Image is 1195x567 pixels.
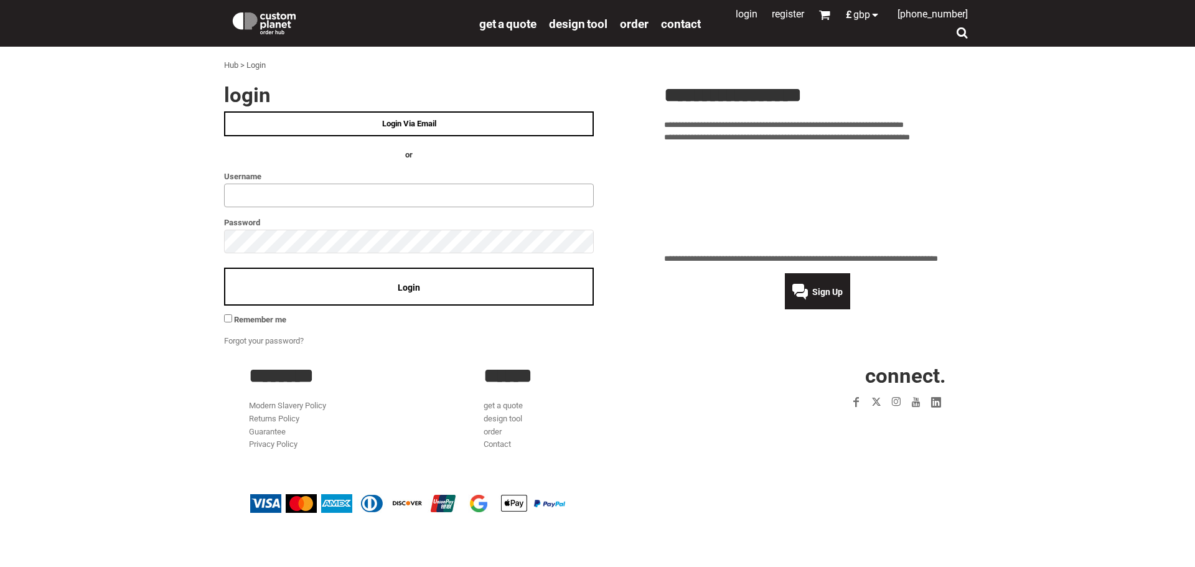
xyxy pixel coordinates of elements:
h2: CONNECT. [719,365,946,386]
img: Apple Pay [499,494,530,513]
a: Privacy Policy [249,439,298,449]
img: Mastercard [286,494,317,513]
span: order [620,17,649,31]
a: order [484,427,502,436]
a: Guarantee [249,427,286,436]
img: Google Pay [463,494,494,513]
a: Login Via Email [224,111,594,136]
img: PayPal [534,500,565,507]
span: Contact [661,17,701,31]
span: GBP [853,10,870,20]
span: Login Via Email [382,119,436,128]
a: Modern Slavery Policy [249,401,326,410]
a: Login [736,8,757,20]
a: get a quote [479,16,537,30]
a: Register [772,8,804,20]
img: China UnionPay [428,494,459,513]
span: [PHONE_NUMBER] [897,8,968,20]
h2: Login [224,85,594,105]
h4: OR [224,149,594,162]
img: Visa [250,494,281,513]
a: get a quote [484,401,523,410]
span: get a quote [479,17,537,31]
div: Login [246,59,266,72]
img: American Express [321,494,352,513]
iframe: Customer reviews powered by Trustpilot [664,152,971,245]
img: Discover [392,494,423,513]
div: > [240,59,245,72]
span: Sign Up [812,287,843,297]
img: Diners Club [357,494,388,513]
input: Remember me [224,314,232,322]
a: Contact [484,439,511,449]
a: design tool [549,16,607,30]
a: design tool [484,414,522,423]
span: Login [398,283,420,293]
label: Username [224,169,594,184]
a: order [620,16,649,30]
label: Password [224,215,594,230]
iframe: Customer reviews powered by Trustpilot [774,419,946,434]
a: Returns Policy [249,414,299,423]
a: Hub [224,60,238,70]
a: Custom Planet [224,3,473,40]
span: Remember me [234,315,286,324]
a: Contact [661,16,701,30]
a: Forgot your password? [224,336,304,345]
span: £ [846,10,853,20]
span: design tool [549,17,607,31]
img: Custom Planet [230,9,298,34]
